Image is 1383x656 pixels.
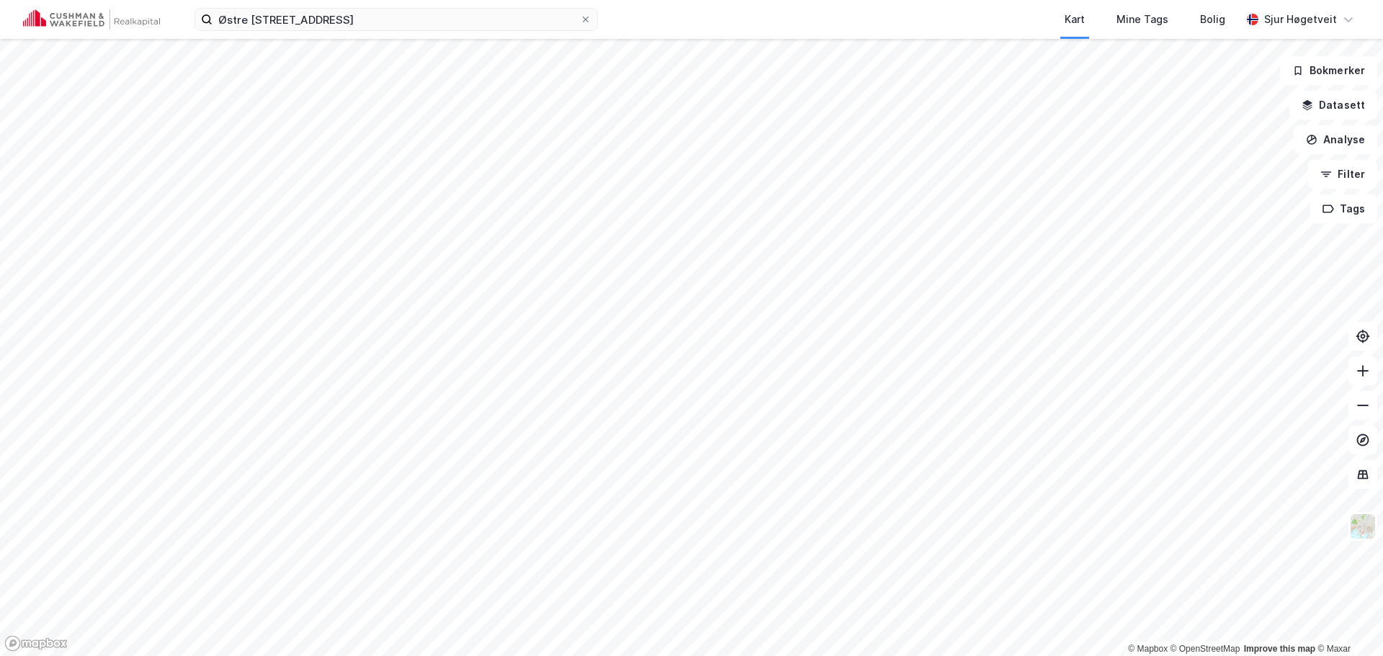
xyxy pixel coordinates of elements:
a: Mapbox homepage [4,635,68,652]
button: Datasett [1289,91,1377,120]
div: Kontrollprogram for chat [1311,587,1383,656]
button: Analyse [1294,125,1377,154]
a: Mapbox [1128,644,1168,654]
div: Mine Tags [1116,11,1168,28]
img: cushman-wakefield-realkapital-logo.202ea83816669bd177139c58696a8fa1.svg [23,9,160,30]
button: Filter [1308,160,1377,189]
button: Tags [1310,194,1377,223]
div: Bolig [1200,11,1225,28]
iframe: Chat Widget [1311,587,1383,656]
input: Søk på adresse, matrikkel, gårdeiere, leietakere eller personer [212,9,580,30]
div: Sjur Høgetveit [1264,11,1337,28]
a: OpenStreetMap [1171,644,1240,654]
a: Improve this map [1244,644,1315,654]
div: Kart [1065,11,1085,28]
img: Z [1349,513,1377,540]
button: Bokmerker [1280,56,1377,85]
